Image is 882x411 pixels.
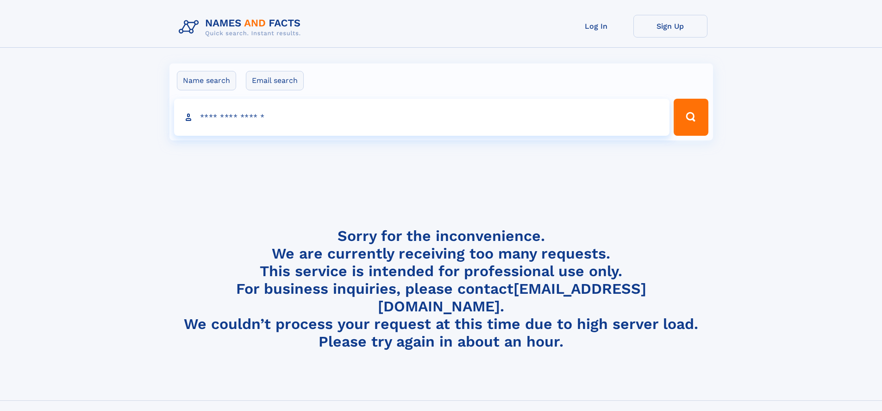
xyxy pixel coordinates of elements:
[177,71,236,90] label: Name search
[633,15,707,38] a: Sign Up
[246,71,304,90] label: Email search
[674,99,708,136] button: Search Button
[175,227,707,351] h4: Sorry for the inconvenience. We are currently receiving too many requests. This service is intend...
[174,99,670,136] input: search input
[559,15,633,38] a: Log In
[175,15,308,40] img: Logo Names and Facts
[378,280,646,315] a: [EMAIL_ADDRESS][DOMAIN_NAME]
